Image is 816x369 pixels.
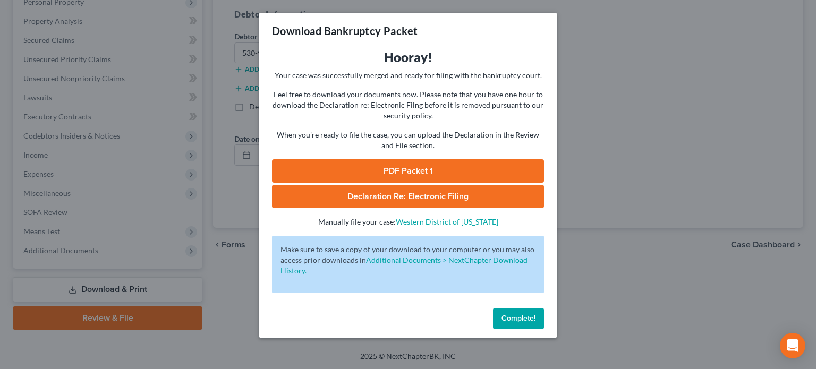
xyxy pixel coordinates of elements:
a: PDF Packet 1 [272,159,544,183]
p: When you're ready to file the case, you can upload the Declaration in the Review and File section. [272,130,544,151]
span: Declaration Re: Electronic Filing [347,191,469,202]
button: Complete! [493,308,544,329]
a: Additional Documents > NextChapter Download History. [280,255,528,275]
p: Feel free to download your documents now. Please note that you have one hour to download the Decl... [272,89,544,121]
a: Western District of [US_STATE] [396,217,498,226]
span: Complete! [501,314,535,323]
p: Manually file your case: [272,217,544,227]
div: Open Intercom Messenger [780,333,805,358]
h3: Download Bankruptcy Packet [272,23,418,38]
p: Make sure to save a copy of your download to your computer or you may also access prior downloads in [280,244,535,276]
h3: Hooray! [272,49,544,66]
p: Your case was successfully merged and ready for filing with the bankruptcy court. [272,70,544,81]
a: Declaration Re: Electronic Filing [272,185,544,208]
